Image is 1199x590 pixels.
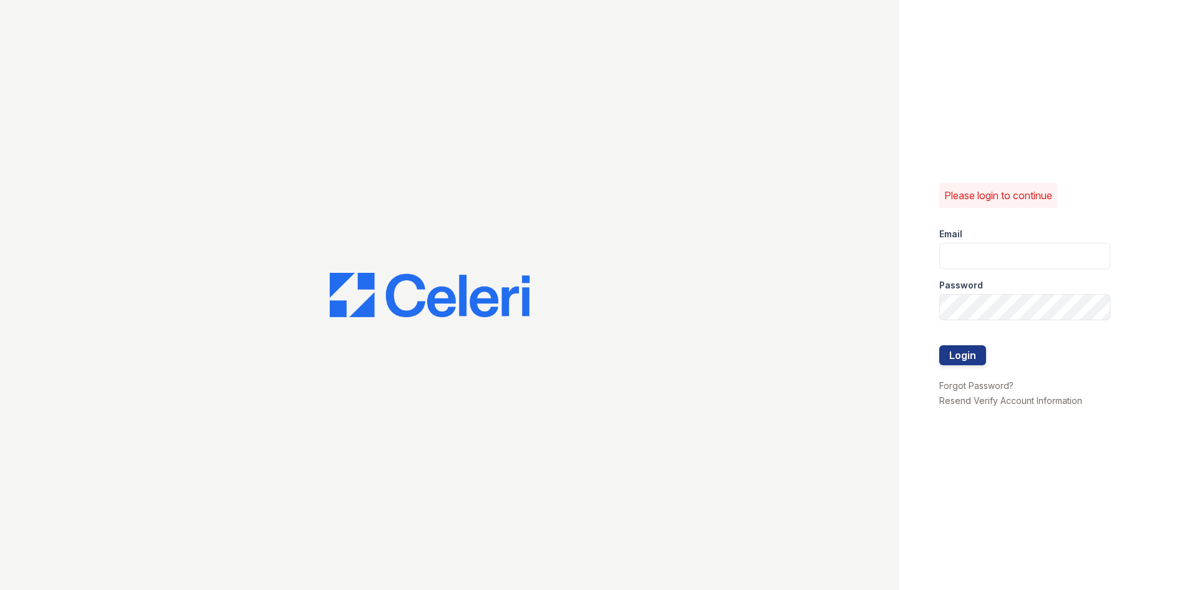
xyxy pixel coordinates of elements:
label: Password [939,279,983,292]
img: CE_Logo_Blue-a8612792a0a2168367f1c8372b55b34899dd931a85d93a1a3d3e32e68fde9ad4.png [330,273,530,318]
p: Please login to continue [944,188,1052,203]
a: Resend Verify Account Information [939,395,1082,406]
a: Forgot Password? [939,380,1014,391]
label: Email [939,228,962,240]
button: Login [939,345,986,365]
